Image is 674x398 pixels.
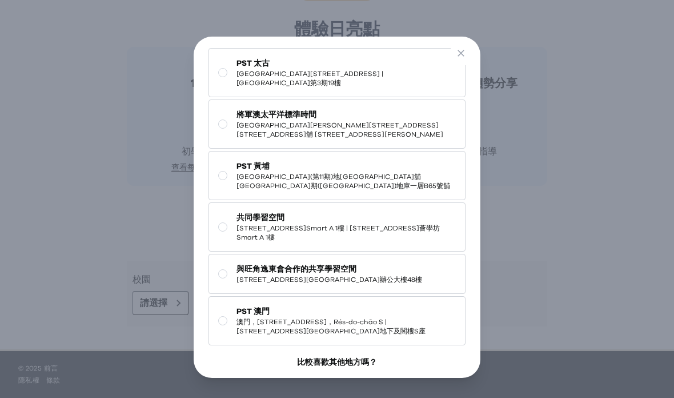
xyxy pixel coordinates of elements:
[236,319,426,335] font: 澳門，[STREET_ADDRESS]，Rés-do-chão S | [STREET_ADDRESS][GEOGRAPHIC_DATA]地下及閣樓S座
[236,265,356,273] font: 與旺角逸東會合作的共享學習空間
[236,308,270,316] font: PST 澳門
[236,214,284,222] font: 共同學習空間
[208,296,466,345] button: PST 澳門澳門，[STREET_ADDRESS]，Rés-do-chão S | [STREET_ADDRESS][GEOGRAPHIC_DATA]地下及閣樓S座
[236,59,270,67] font: PST 太古
[297,359,377,367] font: 比較喜歡其他地方嗎？
[208,254,466,294] button: 與旺角逸東會合作的共享學習空間[STREET_ADDRESS][GEOGRAPHIC_DATA]辦公大樓48樓
[208,48,466,97] button: PST 太古[GEOGRAPHIC_DATA][STREET_ADDRESS] | [GEOGRAPHIC_DATA]第3期19樓
[236,225,440,241] font: [STREET_ADDRESS]Smart A 1樓 | [STREET_ADDRESS]薈學坊Smart A 1樓
[236,111,316,119] font: 將軍澳太平洋標準時間
[236,173,450,189] font: [GEOGRAPHIC_DATA](第11期)地[GEOGRAPHIC_DATA]舖 [GEOGRAPHIC_DATA]期([GEOGRAPHIC_DATA])地庫一層B65號舖
[236,70,383,86] font: [GEOGRAPHIC_DATA][STREET_ADDRESS] | [GEOGRAPHIC_DATA]第3期19樓
[236,162,270,170] font: PST 黃埔
[208,151,466,200] button: PST 黃埔[GEOGRAPHIC_DATA](第11期)地[GEOGRAPHIC_DATA]舖 [GEOGRAPHIC_DATA]期([GEOGRAPHIC_DATA])地庫一層B65號舖
[236,122,443,138] font: [GEOGRAPHIC_DATA][PERSON_NAME][STREET_ADDRESS][STREET_ADDRESS]舖 [STREET_ADDRESS][PERSON_NAME]
[208,100,466,149] button: 將軍澳太平洋標準時間[GEOGRAPHIC_DATA][PERSON_NAME][STREET_ADDRESS][STREET_ADDRESS]舖 [STREET_ADDRESS][PERSON...
[208,202,466,252] button: 共同學習空間[STREET_ADDRESS]Smart A 1樓 | [STREET_ADDRESS]薈學坊Smart A 1樓
[236,276,422,283] font: [STREET_ADDRESS][GEOGRAPHIC_DATA]辦公大樓48樓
